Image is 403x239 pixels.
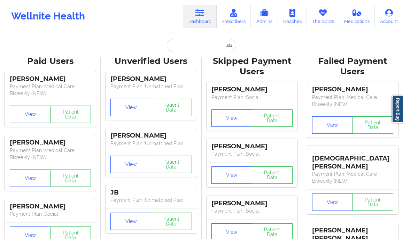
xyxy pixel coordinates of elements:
[50,106,91,123] button: Patient Data
[339,5,375,28] a: Medications
[211,166,252,184] button: View
[110,75,192,83] div: [PERSON_NAME]
[217,5,251,28] a: Prescribers
[211,199,293,207] div: [PERSON_NAME]
[252,166,293,184] button: Patient Data
[10,83,91,97] p: Payment Plan : Medical Care Biweekly (NEW)
[50,170,91,187] button: Patient Data
[151,156,192,173] button: Patient Data
[307,5,339,28] a: Therapists
[110,189,192,197] div: JB
[312,94,393,108] p: Payment Plan : Medical Care Biweekly (NEW)
[110,213,151,230] button: View
[251,5,278,28] a: Admins
[110,83,192,90] p: Payment Plan : Unmatched Plan
[312,85,393,93] div: [PERSON_NAME]
[10,139,91,147] div: [PERSON_NAME]
[10,211,91,217] p: Payment Plan : Social
[110,99,151,116] button: View
[312,171,393,184] p: Payment Plan : Medical Care Biweekly (NEW)
[211,142,293,150] div: [PERSON_NAME]
[352,193,393,211] button: Patient Data
[10,170,51,187] button: View
[352,116,393,134] button: Patient Data
[10,75,91,83] div: [PERSON_NAME]
[106,56,196,67] div: Unverified Users
[110,140,192,147] p: Payment Plan : Unmatched Plan
[211,207,293,214] p: Payment Plan : Social
[5,56,96,67] div: Paid Users
[110,197,192,204] p: Payment Plan : Unmatched Plan
[211,150,293,157] p: Payment Plan : Social
[151,99,192,116] button: Patient Data
[211,85,293,93] div: [PERSON_NAME]
[312,116,353,134] button: View
[110,156,151,173] button: View
[392,96,403,123] a: Report Bug
[110,132,192,140] div: [PERSON_NAME]
[10,106,51,123] button: View
[211,109,252,127] button: View
[312,149,393,171] div: [DEMOGRAPHIC_DATA][PERSON_NAME]
[10,147,91,161] p: Payment Plan : Medical Care Biweekly (NEW)
[207,56,297,77] div: Skipped Payment Users
[278,5,307,28] a: Coaches
[375,5,403,28] a: Account
[183,5,217,28] a: Dashboard
[312,193,353,211] button: View
[10,203,91,211] div: [PERSON_NAME]
[211,94,293,101] p: Payment Plan : Social
[151,213,192,230] button: Patient Data
[307,56,398,77] div: Failed Payment Users
[252,109,293,127] button: Patient Data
